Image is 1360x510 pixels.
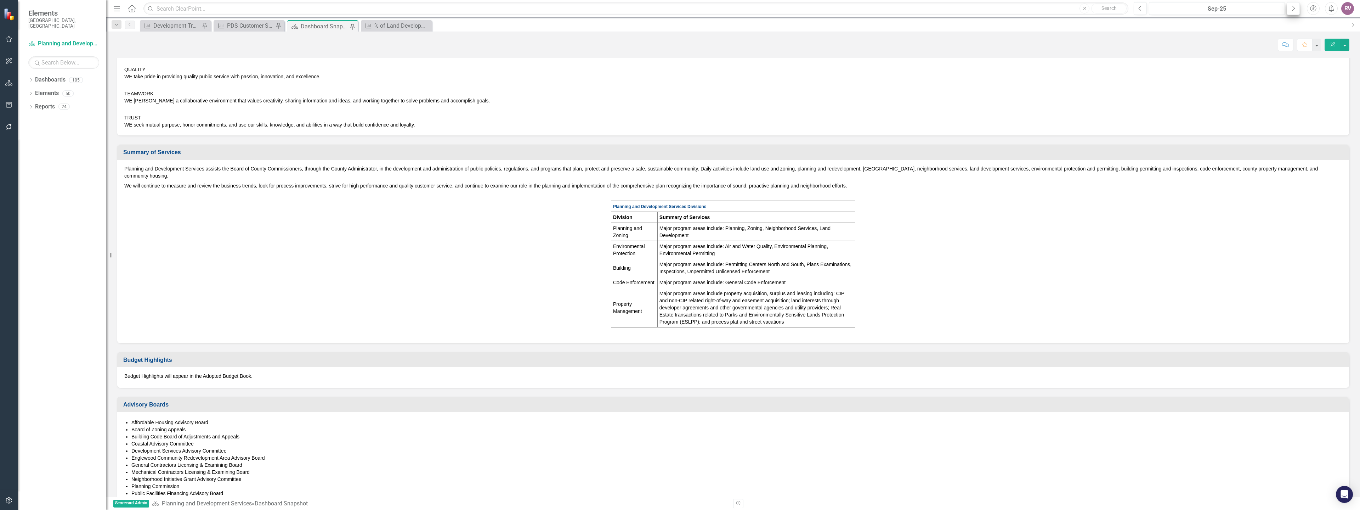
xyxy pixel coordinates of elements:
[1151,5,1282,13] div: Sep-25
[28,40,99,48] a: Planning and Development Services
[28,56,99,69] input: Search Below...
[124,181,1342,191] p: We will continue to measure and review the business trends, look for process improvements, strive...
[62,90,74,96] div: 50
[131,447,1342,454] li: Development Services Advisory Committee
[69,77,83,83] div: 105
[611,241,658,259] td: Environmental Protection
[657,288,855,327] td: Major program areas include property acquisition, surplus and leasing including: CIP and non-CIP ...
[611,277,658,288] td: Code Enforcement
[131,461,1342,469] li: General Contractors Licensing & Examining Board
[123,402,1345,408] h3: Advisory Boards
[1149,2,1285,15] button: Sep-25
[124,165,1342,181] p: Planning and Development Services assists the Board of County Commissioners, through the County A...
[374,21,430,30] div: % of Land Development On Time Reviews
[657,259,855,277] td: Major program areas include: Permitting Centers North and South, Plans Examinations, Inspections,...
[162,500,252,507] a: Planning and Development Services
[123,357,1345,363] h3: Budget Highlights
[215,21,274,30] a: PDS Customer Service w/ Accela
[255,500,308,507] div: Dashboard Snapshot
[35,103,55,111] a: Reports
[4,8,16,21] img: ClearPoint Strategy
[131,490,1342,497] li: Public Facilities Financing Advisory Board
[611,259,658,277] td: Building
[131,454,1342,461] li: Englewood Community Redevelopment Area Advisory Board
[123,149,1345,156] h3: Summary of Services
[28,9,99,17] span: Elements
[1341,2,1354,15] button: RV
[153,21,200,30] div: Development Trends
[657,241,855,259] td: Major program areas include: Air and Water Quality, Environmental Planning, Environmental Permitting
[35,76,66,84] a: Dashboards
[1336,486,1353,503] div: Open Intercom Messenger
[131,469,1342,476] li: Mechanical Contractors Licensing & Examining Board
[124,372,1342,380] p: Budget Highlights will appear in the Adopted Budget Book.
[131,433,1342,440] li: Building Code Board of Adjustments and Appeals
[611,288,658,327] td: Property Management
[113,500,149,508] span: Scorecard Admin
[659,214,710,220] strong: Summary of Services
[613,204,706,209] strong: Planning and Development Services Divisions
[124,106,1342,128] p: TRUST WE seek mutual purpose, honor commitments, and use our skills, knowledge, and abilities in ...
[35,89,59,97] a: Elements
[131,483,1342,490] li: Planning Commission
[142,21,200,30] a: Development Trends
[657,277,855,288] td: Major program areas include: General Code Enforcement
[131,476,1342,483] li: Neighborhood Initiative Grant Advisory Committee
[1091,4,1127,13] button: Search
[131,426,1342,433] li: Board of Zoning Appeals
[131,440,1342,447] li: Coastal Advisory Committee
[124,57,1342,82] p: QUALITY WE take pride in providing quality public service with passion, innovation, and excellence.
[657,223,855,241] td: Major program areas include: Planning, Zoning, Neighborhood Services, Land Development
[613,214,632,220] strong: Division
[227,21,274,30] div: PDS Customer Service w/ Accela
[363,21,430,30] a: % of Land Development On Time Reviews
[124,82,1342,106] p: TEAMWORK WE [PERSON_NAME] a collaborative environment that values creativity, sharing information...
[152,500,728,508] div: »
[143,2,1128,15] input: Search ClearPoint...
[1101,5,1117,11] span: Search
[131,419,1342,426] li: Affordable Housing Advisory Board
[58,104,70,110] div: 24
[28,17,99,29] small: [GEOGRAPHIC_DATA], [GEOGRAPHIC_DATA]
[301,22,349,31] div: Dashboard Snapshot
[613,225,656,239] p: Planning and Zoning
